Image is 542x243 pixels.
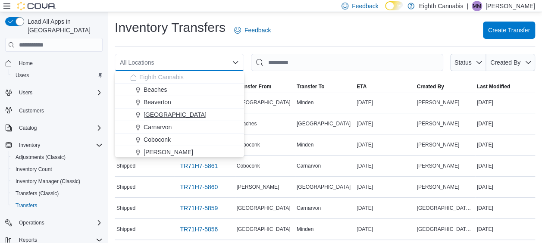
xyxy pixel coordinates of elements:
a: Customers [16,106,47,116]
span: Status [454,59,472,66]
div: [DATE] [475,203,535,213]
button: Created By [486,54,535,71]
div: [DATE] [475,118,535,129]
button: Transfers (Classic) [9,187,106,199]
span: Minden [297,226,313,233]
span: Transfer From [237,83,272,90]
span: Shipped [116,162,135,169]
span: Users [19,89,32,96]
span: [PERSON_NAME] [417,120,459,127]
span: Minden [297,141,313,148]
a: Users [12,70,32,81]
button: Operations [16,218,48,228]
span: Home [16,58,103,69]
span: Operations [16,218,103,228]
button: ETA [355,81,415,92]
button: Beaverton [115,96,244,109]
button: Close list of options [232,59,239,66]
span: Carnarvon [144,123,172,131]
span: Transfers [16,202,37,209]
button: Carnarvon [115,121,244,134]
div: [DATE] [475,182,535,192]
span: Feedback [352,2,378,10]
button: Eighth Cannabis [115,71,244,84]
a: Inventory Manager (Classic) [12,176,84,187]
button: Beaches [115,84,244,96]
button: Inventory [2,139,106,151]
button: Users [9,69,106,81]
button: Transfers [9,199,106,212]
a: Feedback [231,22,274,39]
span: Catalog [16,123,103,133]
span: Adjustments (Classic) [16,154,66,161]
button: Coboconk [115,134,244,146]
span: MM [473,1,481,11]
span: [PERSON_NAME] [417,141,459,148]
span: Transfers [12,200,103,211]
div: [DATE] [475,224,535,234]
span: Customers [19,107,44,114]
span: Home [19,60,33,67]
span: [GEOGRAPHIC_DATA] [237,99,291,106]
button: [PERSON_NAME] [115,146,244,159]
a: Transfers [12,200,41,211]
span: [GEOGRAPHIC_DATA] [144,110,207,119]
span: [GEOGRAPHIC_DATA] [237,226,291,233]
p: [PERSON_NAME] [486,1,535,11]
span: Create Transfer [488,26,530,34]
span: Feedback [244,26,271,34]
span: Users [12,70,103,81]
span: TR71H7-5859 [180,204,218,212]
span: TR71H7-5856 [180,225,218,234]
button: Adjustments (Classic) [9,151,106,163]
span: Carnarvon [297,205,321,212]
span: Operations [19,219,44,226]
span: Inventory Manager (Classic) [12,176,103,187]
span: [PERSON_NAME] [417,162,459,169]
span: Coboconk [144,135,171,144]
span: Inventory [19,142,40,149]
span: Beaches [237,120,257,127]
span: Inventory Count [16,166,52,173]
button: Inventory [16,140,44,150]
span: Transfers (Classic) [12,188,103,199]
div: [DATE] [355,203,415,213]
span: Shipped [116,184,135,190]
a: Transfers (Classic) [12,188,62,199]
span: [PERSON_NAME] [417,99,459,106]
div: [DATE] [355,97,415,108]
a: TR71H7-5859 [176,199,221,217]
button: Transfer To [295,81,355,92]
div: [DATE] [475,97,535,108]
span: ETA [357,83,367,90]
span: Beaverton [144,98,171,106]
span: [PERSON_NAME] [417,184,459,190]
div: Choose from the following options [115,71,244,209]
button: Catalog [16,123,40,133]
button: Home [2,57,106,69]
span: Customers [16,105,103,115]
div: [DATE] [355,182,415,192]
button: Inventory Count [9,163,106,175]
span: [PERSON_NAME] [144,148,193,156]
span: Shipped [116,205,135,212]
span: Minden [297,99,313,106]
div: [DATE] [355,224,415,234]
button: Catalog [2,122,106,134]
span: [GEOGRAPHIC_DATA] [297,184,351,190]
a: TR71H7-5860 [176,178,221,196]
button: [GEOGRAPHIC_DATA] [115,109,244,121]
span: Created By [490,59,520,66]
span: [PERSON_NAME] [237,184,279,190]
span: Transfers (Classic) [16,190,59,197]
span: Last Modified [477,83,510,90]
span: TR71H7-5861 [180,162,218,170]
button: Users [16,87,36,98]
span: Users [16,87,103,98]
span: [GEOGRAPHIC_DATA] [GEOGRAPHIC_DATA] [417,205,473,212]
span: Users [16,72,29,79]
p: | [467,1,468,11]
div: [DATE] [475,140,535,150]
span: Inventory Manager (Classic) [16,178,80,185]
